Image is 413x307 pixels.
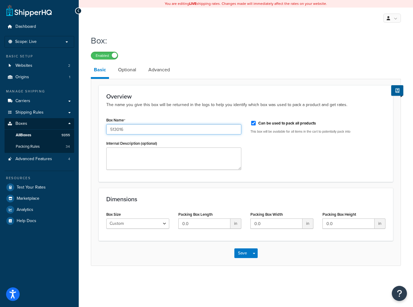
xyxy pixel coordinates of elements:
div: Manage Shipping [5,89,74,94]
li: Packing Rules [5,141,74,152]
li: Boxes [5,118,74,153]
span: 4 [68,157,70,162]
span: 1 [69,75,70,80]
a: Analytics [5,204,74,215]
label: Can be used to pack all products [258,121,316,126]
h1: Box: [91,35,393,47]
a: Shipping Rules [5,107,74,118]
a: AllBoxes9355 [5,130,74,141]
span: Shipping Rules [15,110,44,115]
label: Packing Box Height [322,212,356,217]
span: in [375,218,385,229]
span: Analytics [17,207,33,212]
li: Advanced Features [5,153,74,165]
label: Packing Box Length [178,212,213,217]
span: 2 [68,63,70,68]
div: Resources [5,176,74,181]
label: Packing Box Width [250,212,283,217]
p: This box will be available for all items in the cart to potentially pack into [250,129,385,134]
span: Carriers [15,99,30,104]
button: Save [234,248,251,258]
label: Box Name [106,118,125,123]
button: Open Resource Center [392,286,407,301]
span: Websites [15,63,32,68]
a: Help Docs [5,215,74,226]
a: Marketplace [5,193,74,204]
a: Origins1 [5,72,74,83]
span: in [230,218,241,229]
span: Boxes [15,121,27,126]
a: Carriers [5,95,74,107]
span: Test Your Rates [17,185,46,190]
a: Basic [91,63,109,79]
span: All Boxes [16,133,31,138]
li: Websites [5,60,74,71]
a: Advanced Features4 [5,153,74,165]
a: Websites2 [5,60,74,71]
h3: Overview [106,93,385,100]
span: 34 [66,144,70,149]
div: Basic Setup [5,54,74,59]
span: 9355 [61,133,70,138]
span: in [302,218,313,229]
span: Help Docs [17,218,36,224]
label: Enabled [91,52,118,59]
span: Packing Rules [16,144,40,149]
span: Scope: Live [15,39,37,44]
p: The name you give this box will be returned in the logs to help you identify which box was used t... [106,102,385,108]
span: Dashboard [15,24,36,29]
label: Internal Description (optional) [106,141,157,146]
label: Box Size [106,212,121,217]
b: LIVE [189,1,197,6]
h3: Dimensions [106,196,385,202]
span: Origins [15,75,29,80]
a: Boxes [5,118,74,129]
a: Packing Rules34 [5,141,74,152]
button: Show Help Docs [391,85,403,96]
li: Origins [5,72,74,83]
a: Optional [115,63,139,77]
a: Test Your Rates [5,182,74,193]
span: Marketplace [17,196,39,201]
a: Dashboard [5,21,74,32]
span: Advanced Features [15,157,52,162]
a: Advanced [145,63,173,77]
